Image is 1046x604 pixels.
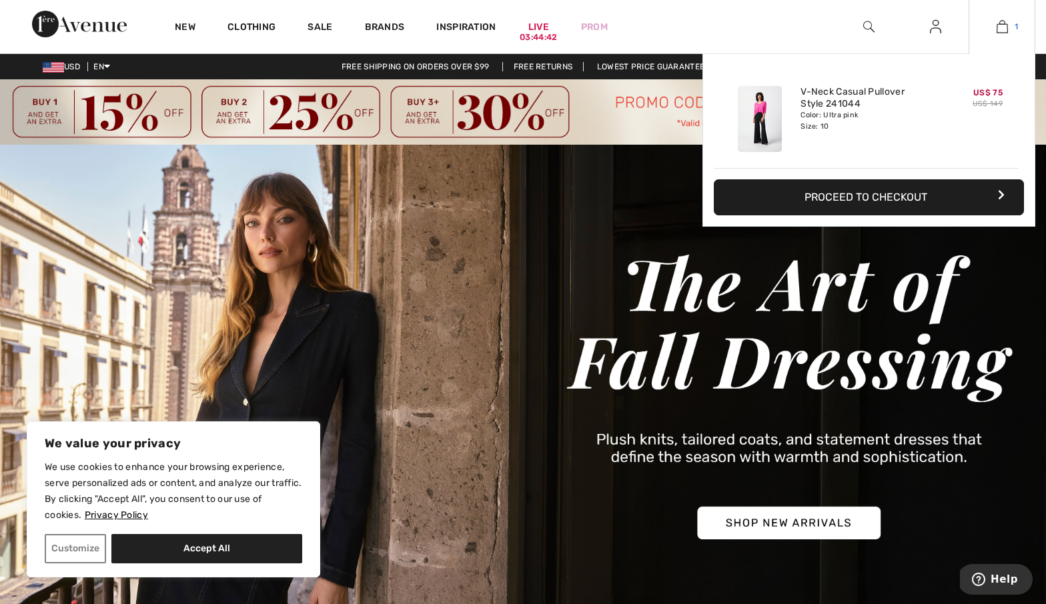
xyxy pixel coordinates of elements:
div: Color: Ultra pink Size: 10 [801,110,932,131]
a: Sale [308,21,332,35]
a: Privacy Policy [84,509,149,521]
img: My Bag [997,19,1008,35]
span: 1 [1015,21,1018,33]
button: Proceed to Checkout [714,179,1024,215]
span: EN [93,62,110,71]
img: search the website [863,19,875,35]
a: Free Returns [502,62,584,71]
p: We use cookies to enhance your browsing experience, serve personalized ads or content, and analyz... [45,459,302,523]
span: US$ 75 [973,88,1003,97]
a: Clothing [227,21,276,35]
img: 1ère Avenue [32,11,127,37]
div: We value your privacy [27,421,320,577]
a: Lowest Price Guarantee [586,62,716,71]
a: Free shipping on orders over $99 [331,62,500,71]
button: Accept All [111,534,302,563]
iframe: Opens a widget where you can find more information [960,564,1033,597]
a: Brands [365,21,405,35]
span: USD [43,62,85,71]
a: Live03:44:42 [528,20,549,34]
img: V-Neck Casual Pullover Style 241044 [738,86,782,152]
div: 03:44:42 [520,31,557,44]
a: New [175,21,195,35]
a: Sign In [919,19,952,35]
a: 1 [969,19,1035,35]
span: Inspiration [436,21,496,35]
s: US$ 149 [973,99,1003,108]
a: Prom [581,20,608,34]
a: V-Neck Casual Pullover Style 241044 [801,86,932,110]
img: My Info [930,19,941,35]
button: Customize [45,534,106,563]
p: We value your privacy [45,435,302,451]
img: US Dollar [43,62,64,73]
